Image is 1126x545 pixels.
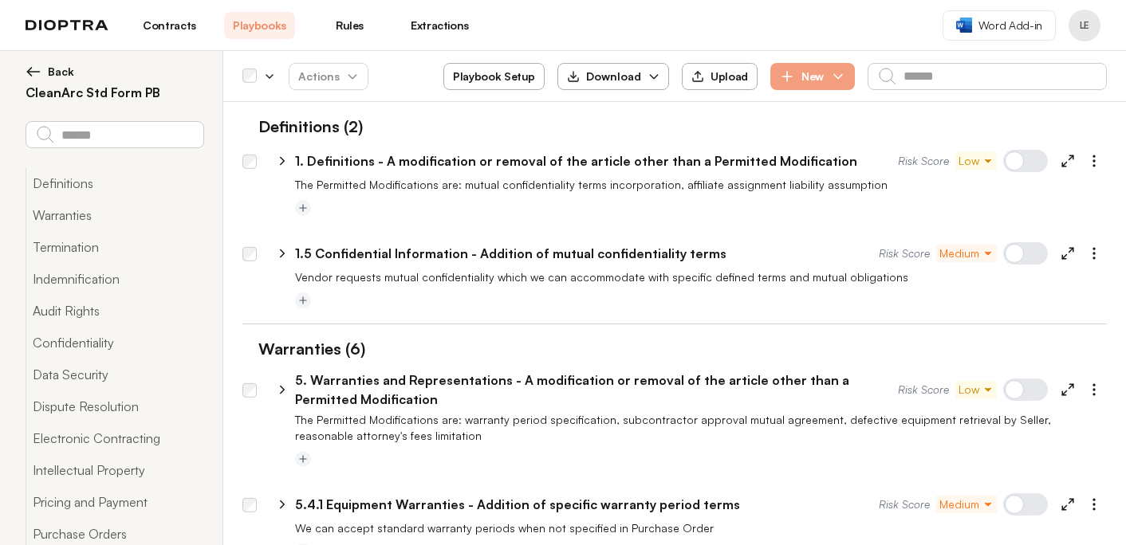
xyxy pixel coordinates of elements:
[939,245,994,261] span: Medium
[295,269,1107,285] p: Vendor requests mutual confidentiality which we can accommodate with specific defined terms and m...
[26,390,203,422] button: Dispute Resolution
[956,18,972,33] img: word
[959,382,994,398] span: Low
[936,245,997,262] button: Medium
[898,153,949,169] span: Risk Score
[26,422,203,454] button: Electronic Contracting
[26,64,41,80] img: left arrow
[295,151,857,171] p: 1. Definitions - A modification or removal of the article other than a Permitted Modification
[26,199,203,231] button: Warranties
[691,69,748,84] div: Upload
[285,62,372,91] span: Actions
[26,231,203,263] button: Termination
[295,451,311,467] button: Add tag
[26,263,203,295] button: Indemnification
[879,496,930,512] span: Risk Score
[26,64,203,80] button: Back
[48,64,74,80] span: Back
[134,12,205,39] a: Contracts
[224,12,295,39] a: Playbooks
[936,496,997,513] button: Medium
[1069,10,1100,41] button: Profile menu
[289,63,368,90] button: Actions
[295,520,1107,536] p: We can accept standard warranty periods when not specified in Purchase Order
[567,69,641,84] div: Download
[898,382,949,398] span: Risk Score
[242,115,363,139] h1: Definitions (2)
[242,337,365,361] h1: Warranties (6)
[295,495,740,514] p: 5.4.1 Equipment Warranties - Addition of specific warranty period terms
[26,295,203,327] button: Audit Rights
[770,63,855,90] button: New
[557,63,669,90] button: Download
[959,153,994,169] span: Low
[443,63,545,90] button: Playbook Setup
[682,63,758,90] button: Upload
[295,292,311,308] button: Add tag
[295,371,898,409] p: 5. Warranties and Representations - A modification or removal of the article other than a Permitt...
[295,200,311,216] button: Add tag
[26,83,203,102] h2: CleanArc Std Form PB
[26,486,203,518] button: Pricing and Payment
[939,496,994,512] span: Medium
[295,244,726,263] p: 1.5 Confidential Information - Addition of mutual confidentiality terms
[955,381,997,398] button: Low
[404,12,475,39] a: Extractions
[26,454,203,486] button: Intellectual Property
[955,152,997,170] button: Low
[26,20,108,31] img: logo
[295,412,1107,444] p: The Permitted Modifications are: warranty period specification, subcontractor approval mutual agr...
[242,69,257,84] div: Select all
[879,245,930,261] span: Risk Score
[314,12,385,39] a: Rules
[943,10,1056,41] a: Word Add-in
[26,167,203,199] button: Definitions
[26,327,203,359] button: Confidentiality
[978,18,1042,33] span: Word Add-in
[26,359,203,390] button: Data Security
[295,177,1107,193] p: The Permitted Modifications are: mutual confidentiality terms incorporation, affiliate assignment...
